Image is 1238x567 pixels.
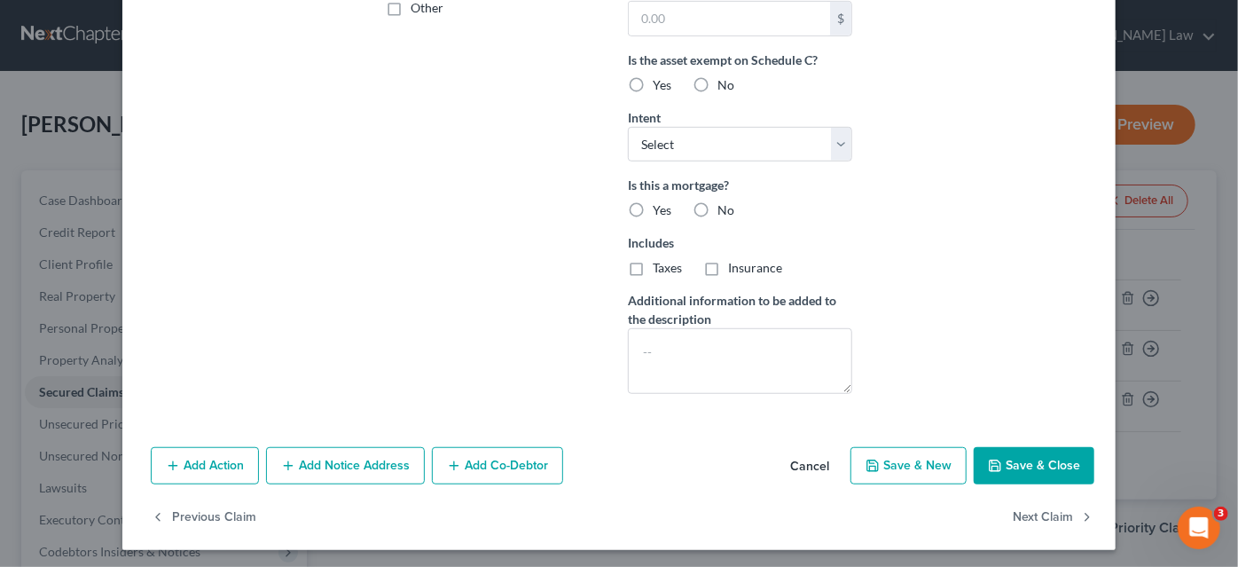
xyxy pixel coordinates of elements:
[628,291,852,328] label: Additional information to be added to the description
[432,447,563,484] button: Add Co-Debtor
[629,2,830,35] input: 0.00
[151,499,256,536] button: Previous Claim
[728,260,782,275] span: Insurance
[628,51,852,69] label: Is the asset exempt on Schedule C?
[1013,499,1094,536] button: Next Claim
[830,2,851,35] div: $
[628,233,852,252] label: Includes
[717,202,734,217] span: No
[776,449,843,484] button: Cancel
[653,202,671,217] span: Yes
[1214,507,1228,521] span: 3
[1178,507,1220,549] iframe: Intercom live chat
[151,447,259,484] button: Add Action
[628,108,661,127] label: Intent
[266,447,425,484] button: Add Notice Address
[628,176,852,194] label: Is this a mortgage?
[653,77,671,92] span: Yes
[850,447,967,484] button: Save & New
[653,260,682,275] span: Taxes
[974,447,1094,484] button: Save & Close
[717,77,734,92] span: No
